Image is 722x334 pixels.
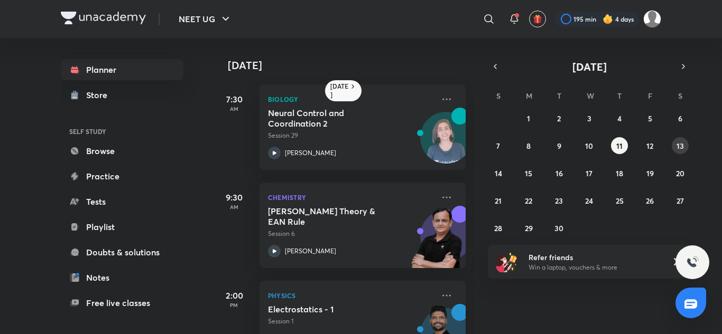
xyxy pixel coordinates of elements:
abbr: Sunday [496,91,501,101]
button: September 5, 2025 [642,110,659,127]
abbr: September 24, 2025 [585,196,593,206]
p: AM [213,204,255,210]
abbr: September 2, 2025 [557,113,561,123]
button: September 2, 2025 [551,110,568,127]
button: September 3, 2025 [581,110,598,127]
abbr: September 11, 2025 [616,141,623,151]
a: Company Logo [61,12,146,27]
abbr: September 10, 2025 [585,141,593,151]
a: Tests [61,191,183,212]
abbr: September 7, 2025 [496,141,500,151]
button: avatar [529,11,546,27]
button: September 23, 2025 [551,192,568,209]
abbr: September 23, 2025 [555,196,563,206]
abbr: Monday [526,91,532,101]
abbr: September 6, 2025 [678,113,682,123]
h6: [DATE] [330,82,349,99]
button: September 20, 2025 [672,165,689,182]
button: September 4, 2025 [611,110,628,127]
abbr: September 22, 2025 [525,196,532,206]
a: Planner [61,59,183,80]
img: Avatar [421,118,471,168]
button: September 30, 2025 [551,220,568,236]
abbr: Friday [648,91,652,101]
a: Free live classes [61,292,183,313]
button: September 26, 2025 [642,192,659,209]
h5: 2:00 [213,289,255,302]
abbr: September 12, 2025 [646,141,653,151]
button: September 22, 2025 [520,192,537,209]
button: September 25, 2025 [611,192,628,209]
img: avatar [533,14,542,24]
a: Browse [61,140,183,161]
img: streak [603,14,613,24]
p: Session 29 [268,131,434,140]
abbr: September 29, 2025 [525,223,533,233]
button: September 1, 2025 [520,110,537,127]
img: referral [496,251,517,272]
abbr: September 15, 2025 [525,168,532,178]
button: September 12, 2025 [642,137,659,154]
p: Biology [268,93,434,106]
a: Practice [61,166,183,187]
abbr: Tuesday [557,91,561,101]
abbr: September 16, 2025 [556,168,563,178]
img: unacademy [408,206,466,279]
span: [DATE] [572,60,607,74]
abbr: Thursday [617,91,622,101]
button: NEET UG [172,8,238,30]
button: September 11, 2025 [611,137,628,154]
a: Playlist [61,216,183,237]
abbr: September 20, 2025 [676,168,684,178]
p: Session 6 [268,229,434,238]
p: Win a laptop, vouchers & more [529,263,659,272]
p: [PERSON_NAME] [285,148,336,158]
h4: [DATE] [228,59,476,72]
img: Company Logo [61,12,146,24]
abbr: September 18, 2025 [616,168,623,178]
p: AM [213,106,255,112]
p: [PERSON_NAME] [285,246,336,256]
abbr: Wednesday [587,91,594,101]
abbr: September 28, 2025 [494,223,502,233]
button: September 19, 2025 [642,165,659,182]
abbr: September 5, 2025 [648,113,652,123]
abbr: September 3, 2025 [587,113,591,123]
button: September 18, 2025 [611,165,628,182]
button: September 28, 2025 [490,220,507,236]
button: September 13, 2025 [672,137,689,154]
button: September 6, 2025 [672,110,689,127]
h5: 9:30 [213,191,255,204]
abbr: September 1, 2025 [527,113,530,123]
abbr: September 4, 2025 [617,113,622,123]
abbr: September 30, 2025 [554,223,563,233]
abbr: September 25, 2025 [616,196,624,206]
button: September 24, 2025 [581,192,598,209]
button: September 8, 2025 [520,137,537,154]
abbr: September 26, 2025 [646,196,654,206]
button: September 16, 2025 [551,165,568,182]
abbr: September 27, 2025 [677,196,684,206]
button: September 17, 2025 [581,165,598,182]
p: Chemistry [268,191,434,204]
abbr: September 9, 2025 [557,141,561,151]
button: September 10, 2025 [581,137,598,154]
h5: Electrostatics - 1 [268,304,400,314]
button: [DATE] [503,59,676,74]
button: September 21, 2025 [490,192,507,209]
a: Store [61,84,183,106]
img: ttu [686,256,699,269]
img: Mahi Singh [643,10,661,28]
button: September 27, 2025 [672,192,689,209]
h5: Werner's Theory & EAN Rule [268,206,400,227]
div: Store [86,89,114,101]
h6: SELF STUDY [61,122,183,140]
abbr: September 14, 2025 [495,168,502,178]
p: Physics [268,289,434,302]
button: September 7, 2025 [490,137,507,154]
h5: Neural Control and Coordination 2 [268,108,400,129]
a: Notes [61,267,183,288]
abbr: Saturday [678,91,682,101]
button: September 15, 2025 [520,165,537,182]
abbr: September 17, 2025 [586,168,593,178]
